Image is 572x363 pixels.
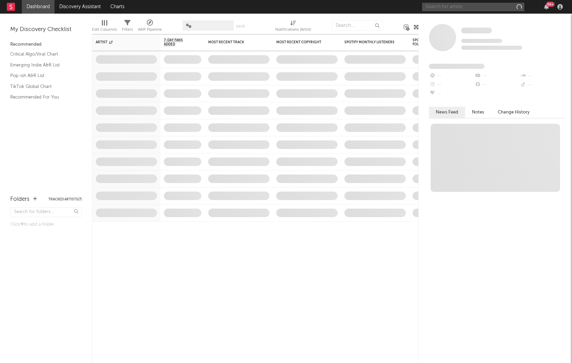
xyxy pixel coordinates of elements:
div: -- [429,89,474,98]
div: -- [429,72,474,80]
div: -- [474,80,520,89]
div: -- [520,80,565,89]
div: A&R Pipeline [138,26,162,34]
button: Notes [465,107,491,118]
div: A&R Pipeline [138,17,162,37]
div: Edit Columns [92,17,117,37]
div: Artist [96,40,147,44]
button: Tracked Artists(7) [48,198,82,201]
span: Fans Added by Platform [429,64,484,69]
div: Edit Columns [92,26,117,34]
div: Recommended [10,41,82,49]
div: -- [429,80,474,89]
button: Save [236,25,245,28]
div: Spotify Monthly Listeners [344,40,396,44]
div: Spotify Followers [413,38,436,46]
a: TikTok Global Chart [10,83,75,90]
a: Some Artist [461,27,492,34]
div: Filters [122,17,133,37]
button: 99+ [544,4,549,10]
button: Change History [491,107,537,118]
span: 7-Day Fans Added [164,38,191,46]
span: Tracking Since: [DATE] [461,39,502,43]
input: Search for folders... [10,207,82,217]
div: Most Recent Copyright [276,40,327,44]
input: Search... [332,20,383,31]
div: Filters [122,26,133,34]
a: Critical Algo/Viral Chart [10,50,75,58]
a: Recommended For You [10,93,75,101]
div: Notifications (Artist) [275,17,311,37]
div: Most Recent Track [208,40,259,44]
a: Emerging Indie A&R List [10,61,75,69]
div: 99 + [546,2,555,7]
div: Notifications (Artist) [275,26,311,34]
div: -- [474,72,520,80]
div: My Discovery Checklist [10,26,82,34]
span: Some Artist [461,28,492,33]
div: -- [520,72,565,80]
div: Folders [10,195,30,203]
span: 0 fans last week [461,46,522,50]
input: Search for artists [422,3,524,11]
button: News Feed [429,107,465,118]
div: Click to add a folder. [10,221,82,229]
a: Pop-ish A&R List [10,72,75,79]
